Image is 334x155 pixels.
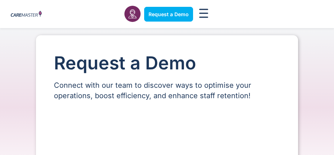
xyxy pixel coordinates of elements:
div: Menu Toggle [197,6,210,22]
img: CareMaster Logo [11,11,42,18]
span: Request a Demo [148,11,189,17]
p: Connect with our team to discover ways to optimise your operations, boost efficiency, and enhance... [54,80,280,101]
a: Request a Demo [144,7,193,22]
h1: Request a Demo [54,53,280,73]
